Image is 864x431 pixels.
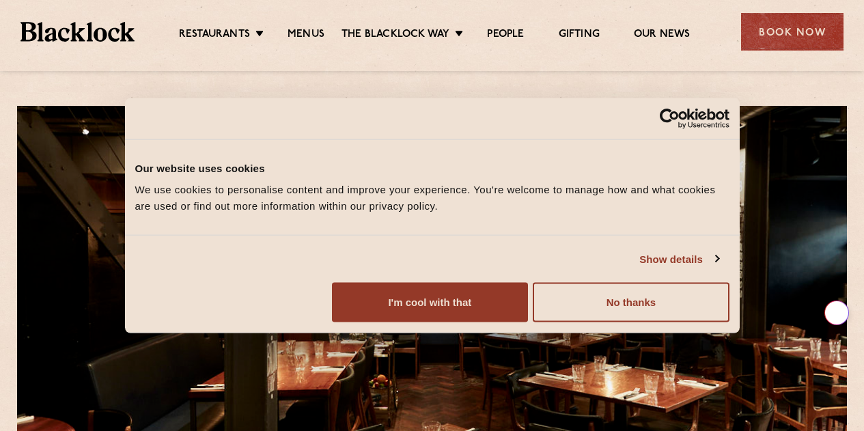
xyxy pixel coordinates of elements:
[533,283,729,322] button: No thanks
[179,28,250,43] a: Restaurants
[288,28,324,43] a: Menus
[332,283,528,322] button: I'm cool with that
[639,251,719,267] a: Show details
[487,28,524,43] a: People
[610,108,729,128] a: Usercentrics Cookiebot - opens in a new window
[20,22,135,41] img: BL_Textured_Logo-footer-cropped.svg
[135,160,729,176] div: Our website uses cookies
[135,182,729,214] div: We use cookies to personalise content and improve your experience. You're welcome to manage how a...
[559,28,600,43] a: Gifting
[741,13,844,51] div: Book Now
[634,28,691,43] a: Our News
[342,28,449,43] a: The Blacklock Way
